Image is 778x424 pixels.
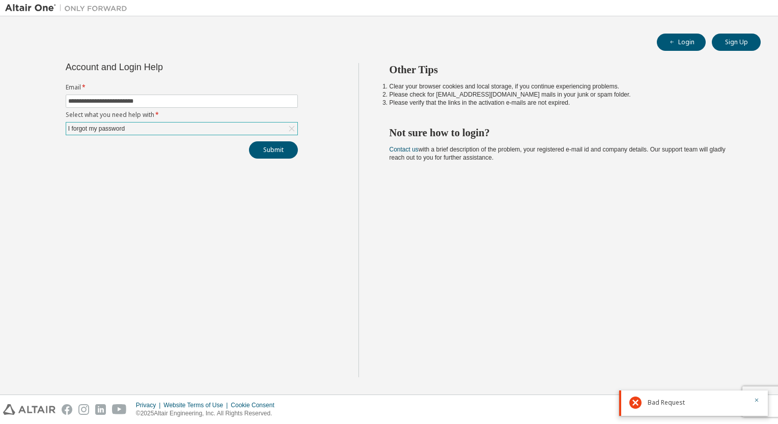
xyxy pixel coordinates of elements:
li: Please verify that the links in the activation e-mails are not expired. [390,99,743,107]
button: Login [657,34,706,51]
img: youtube.svg [112,404,127,415]
label: Email [66,83,298,92]
img: Altair One [5,3,132,13]
div: Privacy [136,401,163,409]
h2: Other Tips [390,63,743,76]
h2: Not sure how to login? [390,126,743,139]
img: facebook.svg [62,404,72,415]
li: Please check for [EMAIL_ADDRESS][DOMAIN_NAME] mails in your junk or spam folder. [390,90,743,99]
p: © 2025 Altair Engineering, Inc. All Rights Reserved. [136,409,281,418]
div: Website Terms of Use [163,401,231,409]
label: Select what you need help with [66,111,298,119]
span: Bad Request [648,399,685,407]
button: Sign Up [712,34,761,51]
li: Clear your browser cookies and local storage, if you continue experiencing problems. [390,82,743,90]
img: altair_logo.svg [3,404,55,415]
div: I forgot my password [67,123,126,134]
div: Cookie Consent [231,401,280,409]
span: with a brief description of the problem, your registered e-mail id and company details. Our suppo... [390,146,726,161]
img: linkedin.svg [95,404,106,415]
button: Submit [249,141,298,159]
div: I forgot my password [66,123,297,135]
div: Account and Login Help [66,63,252,71]
a: Contact us [390,146,419,153]
img: instagram.svg [78,404,89,415]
